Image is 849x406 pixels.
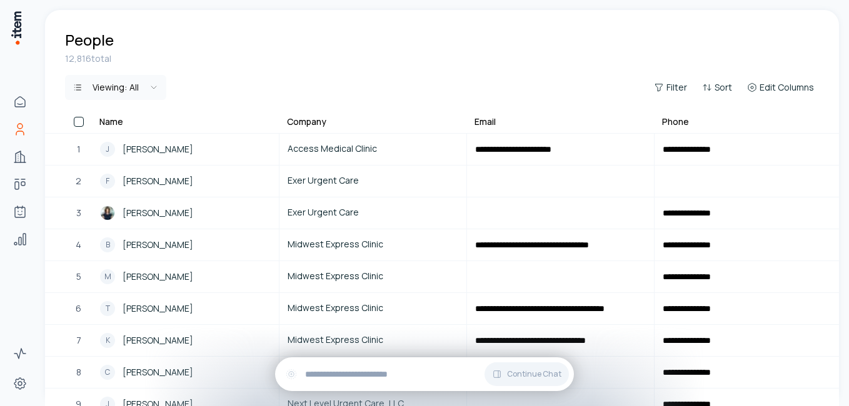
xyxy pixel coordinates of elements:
[65,30,114,50] h1: People
[93,294,278,324] a: T[PERSON_NAME]
[77,142,81,156] span: 1
[100,365,115,380] div: C
[275,357,574,391] div: Continue Chat
[280,262,466,292] a: Midwest Express Clinic
[93,166,278,196] a: F[PERSON_NAME]
[76,270,81,284] span: 5
[8,227,33,252] a: Analytics
[76,365,81,379] span: 8
[666,81,687,94] span: Filter
[8,172,33,197] a: Deals
[715,81,732,94] span: Sort
[93,198,278,228] a: Shamim Wu[PERSON_NAME]
[123,174,193,188] span: [PERSON_NAME]
[288,237,458,251] span: Midwest Express Clinic
[76,302,81,315] span: 6
[10,10,23,46] img: Item Brain Logo
[662,116,689,128] div: Phone
[76,334,81,347] span: 7
[123,270,193,284] span: [PERSON_NAME]
[100,301,115,316] div: T
[8,371,33,396] a: Settings
[100,333,115,348] div: K
[93,230,278,260] a: B[PERSON_NAME]
[742,79,819,96] button: Edit Columns
[93,134,278,164] a: J[PERSON_NAME]
[123,365,193,379] span: [PERSON_NAME]
[280,325,466,355] a: Midwest Express Clinic
[8,89,33,114] a: Home
[76,174,81,188] span: 2
[288,174,458,187] span: Exer Urgent Care
[123,238,193,252] span: [PERSON_NAME]
[280,134,466,164] a: Access Medical Clinic
[697,79,737,96] button: Sort
[280,230,466,260] a: Midwest Express Clinic
[76,206,81,220] span: 3
[123,142,193,156] span: [PERSON_NAME]
[8,199,33,224] a: Agents
[123,206,193,220] span: [PERSON_NAME]
[100,174,115,189] div: F
[100,205,115,220] img: Shamim Wu
[100,142,115,157] div: J
[507,369,561,379] span: Continue Chat
[93,357,278,387] a: C[PERSON_NAME]
[93,325,278,355] a: K[PERSON_NAME]
[8,117,33,142] a: People
[280,198,466,228] a: Exer Urgent Care
[65,52,819,65] div: 12,816 total
[100,269,115,284] div: M
[8,144,33,169] a: Companies
[649,79,692,96] button: Filter
[288,205,458,219] span: Exer Urgent Care
[123,334,193,347] span: [PERSON_NAME]
[288,269,458,283] span: Midwest Express Clinic
[475,116,496,128] div: Email
[288,301,458,315] span: Midwest Express Clinic
[280,166,466,196] a: Exer Urgent Care
[760,81,814,94] span: Edit Columns
[99,116,123,128] div: Name
[280,357,466,387] a: Next Level Urgent Care, LLC
[288,333,458,347] span: Midwest Express Clinic
[76,238,81,252] span: 4
[287,116,326,128] div: Company
[100,237,115,252] div: B
[288,142,458,156] span: Access Medical Clinic
[485,362,569,386] button: Continue Chat
[280,294,466,324] a: Midwest Express Clinic
[93,81,139,94] div: Viewing:
[93,262,278,292] a: M[PERSON_NAME]
[123,302,193,315] span: [PERSON_NAME]
[8,341,33,366] a: Activity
